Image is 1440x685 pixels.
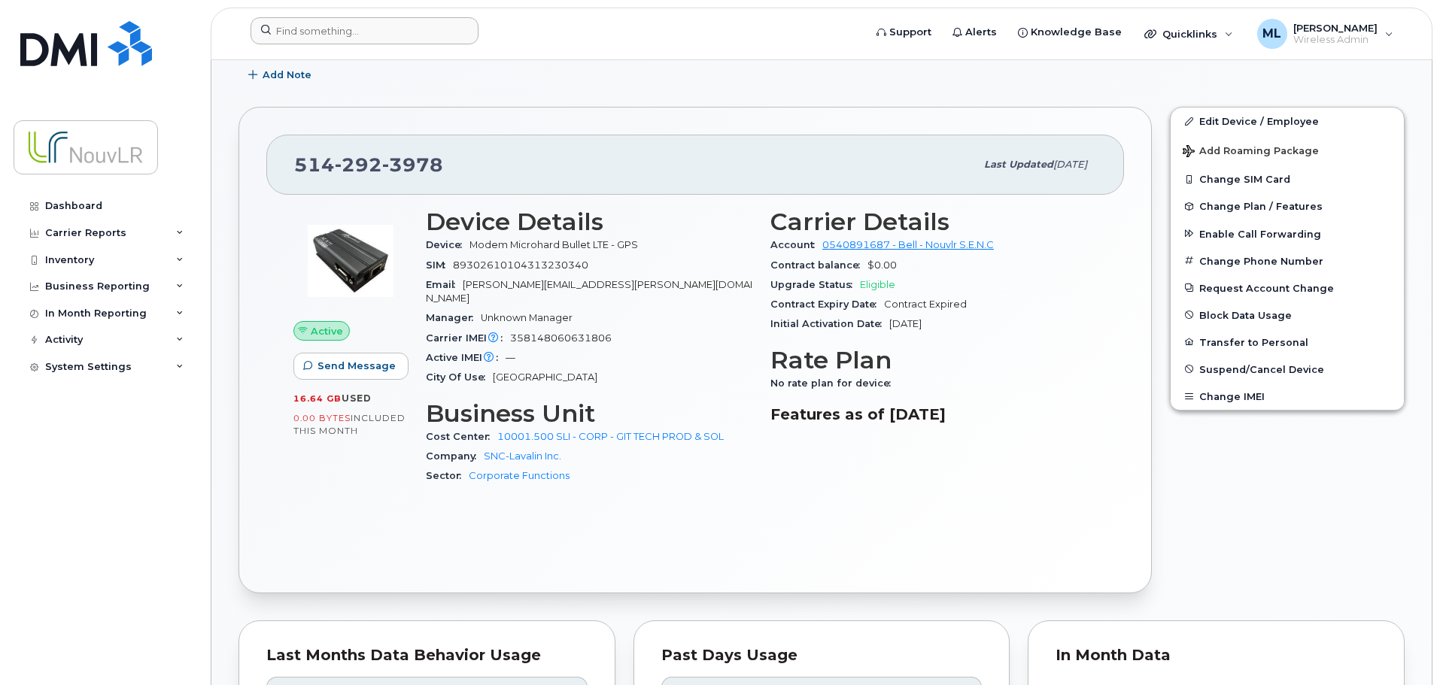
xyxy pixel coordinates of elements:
span: Account [770,239,822,250]
button: Transfer to Personal [1171,329,1404,356]
div: Maxime Lauzon [1247,19,1404,49]
h3: Business Unit [426,400,752,427]
span: Cost Center [426,431,497,442]
span: 3978 [382,153,443,176]
button: Request Account Change [1171,274,1404,302]
div: Past Days Usage [661,648,983,663]
h3: Carrier Details [770,208,1097,235]
button: Send Message [293,353,409,380]
button: Change Plan / Features [1171,192,1404,220]
a: 10001.500 SLI - CORP - GIT TECH PROD & SOL [497,431,724,442]
span: SIM [426,259,453,271]
span: Upgrade Status [770,279,860,290]
div: In Month Data [1056,648,1377,663]
span: Contract Expired [884,299,967,310]
span: Knowledge Base [1031,25,1122,40]
h3: Features as of [DATE] [770,405,1097,423]
span: used [342,393,372,404]
a: Knowledge Base [1007,17,1132,47]
div: Last Months Data Behavior Usage [266,648,588,663]
a: 0540891687 - Bell - Nouvlr S.E.N.C [822,239,994,250]
span: Contract Expiry Date [770,299,884,310]
span: Device [426,239,469,250]
span: Unknown Manager [481,312,573,323]
span: No rate plan for device [770,377,898,389]
button: Suspend/Cancel Device [1171,356,1404,383]
span: ML [1262,25,1281,43]
span: Modem Microhard Bullet LTE - GPS [469,239,638,250]
span: 358148060631806 [510,332,612,344]
span: Manager [426,312,481,323]
span: Active [311,324,343,338]
span: Enable Call Forwarding [1199,228,1321,239]
span: City Of Use [426,371,493,383]
span: [PERSON_NAME] [1293,22,1378,34]
span: Wireless Admin [1293,34,1378,46]
span: Send Message [317,359,396,373]
a: Corporate Functions [469,470,570,481]
span: 514 [294,153,443,176]
span: Contract balance [770,259,867,271]
span: 16.64 GB [293,393,342,404]
a: Edit Device / Employee [1171,108,1404,135]
button: Block Data Usage [1171,302,1404,329]
button: Enable Call Forwarding [1171,220,1404,247]
span: Quicklinks [1162,28,1217,40]
span: Email [426,279,463,290]
img: image20231002-3703462-1el4g9j.jpeg [305,216,396,306]
a: Alerts [942,17,1007,47]
span: Add Roaming Package [1183,145,1319,159]
span: [PERSON_NAME][EMAIL_ADDRESS][PERSON_NAME][DOMAIN_NAME] [426,279,752,304]
span: Suspend/Cancel Device [1199,363,1324,374]
button: Change Phone Number [1171,247,1404,274]
span: [GEOGRAPHIC_DATA] [493,371,597,383]
span: Last updated [984,159,1053,170]
button: Change IMEI [1171,383,1404,410]
button: Add Roaming Package [1171,135,1404,165]
h3: Device Details [426,208,752,235]
div: Quicklinks [1134,19,1244,49]
button: Change SIM Card [1171,165,1404,192]
h3: Rate Plan [770,347,1097,374]
span: Carrier IMEI [426,332,510,344]
span: Eligible [860,279,895,290]
span: Initial Activation Date [770,318,889,329]
a: SNC-Lavalin Inc. [484,450,561,462]
span: 89302610104313230340 [453,259,588,271]
span: — [506,352,515,363]
span: 292 [335,153,382,176]
span: Support [889,25,931,40]
a: Support [866,17,942,47]
span: Company [426,450,484,462]
span: Change Plan / Features [1199,201,1323,212]
span: 0.00 Bytes [293,413,351,423]
span: [DATE] [1053,159,1087,170]
span: Add Note [263,68,311,82]
span: Active IMEI [426,352,506,363]
span: Sector [426,470,469,481]
span: [DATE] [889,318,922,329]
input: Find something... [251,17,478,44]
span: $0.00 [867,259,897,271]
button: Add Note [238,62,324,89]
span: Alerts [965,25,997,40]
